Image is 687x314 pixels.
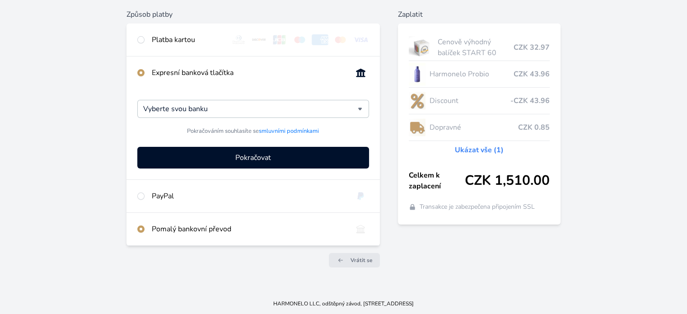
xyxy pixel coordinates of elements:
[291,34,308,45] img: maestro.svg
[126,9,379,20] h6: Způsob platby
[352,224,369,234] img: bankTransfer_IBAN.svg
[429,95,510,106] span: Discount
[352,191,369,202] img: paypal.svg
[352,34,369,45] img: visa.svg
[409,170,465,192] span: Celkem k zaplacení
[152,67,345,78] div: Expresní banková tlačítka
[420,202,535,211] span: Transakce je zabezpečena připojením SSL
[455,145,504,155] a: Ukázat vše (1)
[332,34,349,45] img: mc.svg
[438,37,513,58] span: Cenově výhodný balíček START 60
[409,89,426,112] img: discount-lo.png
[409,116,426,139] img: delivery-lo.png
[235,152,271,163] span: Pokračovat
[187,127,319,136] span: Pokračováním souhlasíte se
[409,36,435,59] img: start.jpg
[429,122,518,133] span: Dopravné
[259,127,319,135] a: smluvními podmínkami
[514,69,550,80] span: CZK 43.96
[251,34,267,45] img: discover.svg
[429,69,513,80] span: Harmonelo Probio
[510,95,550,106] span: -CZK 43.96
[514,42,550,53] span: CZK 32.97
[312,34,328,45] img: amex.svg
[152,224,345,234] div: Pomalý bankovní převod
[230,34,247,45] img: diners.svg
[409,63,426,85] img: CLEAN_PROBIO_se_stinem_x-lo.jpg
[351,257,373,264] span: Vrátit se
[137,100,369,118] div: Vyberte svou banku
[137,147,369,169] button: Pokračovat
[518,122,550,133] span: CZK 0.85
[152,191,345,202] div: PayPal
[152,34,223,45] div: Platba kartou
[352,67,369,78] img: onlineBanking_CZ.svg
[329,253,380,267] a: Vrátit se
[465,173,550,189] span: CZK 1,510.00
[398,9,561,20] h6: Zaplatit
[143,103,357,114] input: Hledat...
[271,34,288,45] img: jcb.svg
